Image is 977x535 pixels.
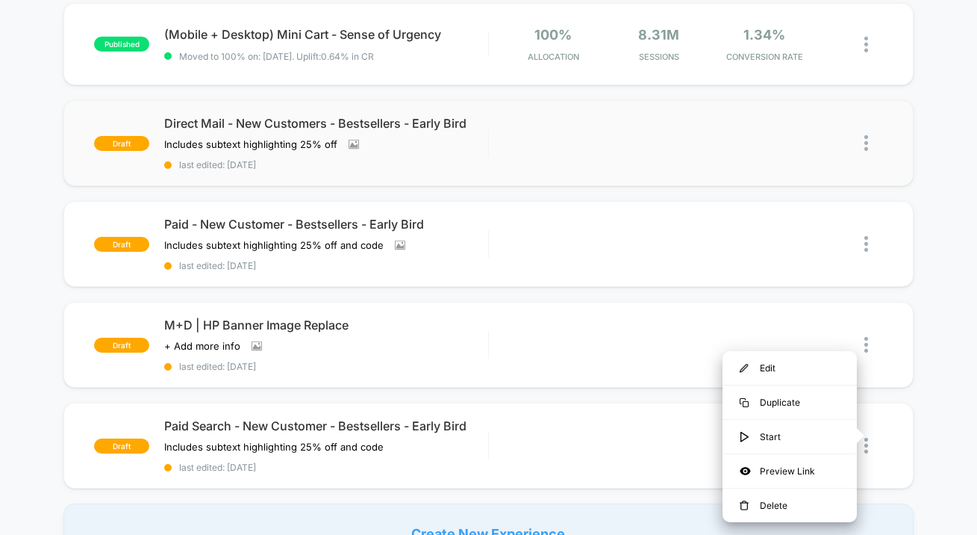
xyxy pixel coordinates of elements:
[164,441,384,453] span: Includes subtext highlighting 25% off and code
[164,318,488,333] span: M+D | HP Banner Image Replace
[164,217,488,232] span: Paid - New Customer - Bestsellers - Early Bird
[94,37,149,52] span: published
[740,432,749,442] img: menu
[740,501,749,511] img: menu
[722,420,857,454] div: Start
[864,37,868,52] img: close
[94,439,149,454] span: draft
[164,418,488,433] span: Paid Search - New Customer - Bestsellers - Early Bird
[638,27,679,43] span: 8.31M
[94,136,149,151] span: draft
[722,351,857,385] div: Edit
[164,340,240,352] span: + Add more info
[740,398,749,407] img: menu
[164,239,384,251] span: Includes subtext highlighting 25% off and code
[534,27,572,43] span: 100%
[740,364,749,373] img: menu
[722,386,857,419] div: Duplicate
[179,51,374,62] span: Moved to 100% on: [DATE] . Uplift: 0.64% in CR
[164,260,488,271] span: last edited: [DATE]
[164,27,488,42] span: (Mobile + Desktop) Mini Cart - Sense of Urgency
[94,237,149,252] span: draft
[528,52,579,62] span: Allocation
[864,135,868,151] img: close
[164,138,337,150] span: Includes subtext highlighting 25% off
[716,52,814,62] span: CONVERSION RATE
[164,159,488,170] span: last edited: [DATE]
[722,454,857,488] div: Preview Link
[610,52,708,62] span: Sessions
[94,338,149,353] span: draft
[864,236,868,252] img: close
[164,462,488,473] span: last edited: [DATE]
[743,27,785,43] span: 1.34%
[864,438,868,454] img: close
[722,489,857,522] div: Delete
[164,116,488,131] span: Direct Mail - New Customers - Bestsellers - Early Bird
[864,337,868,353] img: close
[164,361,488,372] span: last edited: [DATE]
